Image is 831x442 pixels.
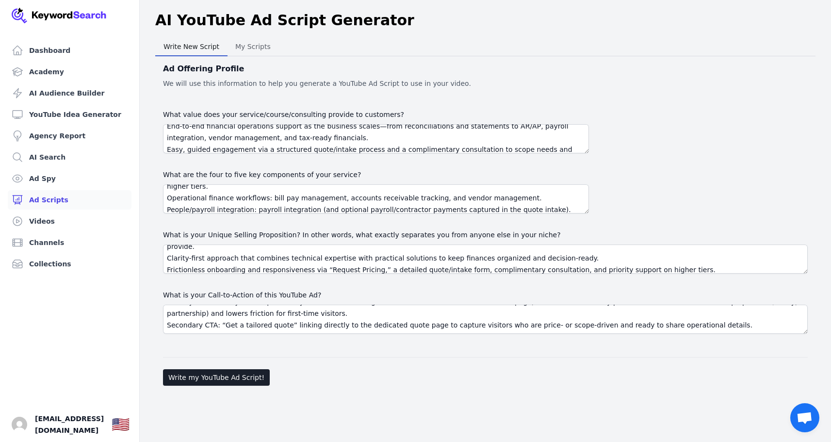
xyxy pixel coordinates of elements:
[163,109,589,120] label: What value does your service/course/consulting provide to customers?
[112,416,130,433] div: 🇺🇸
[8,169,131,188] a: Ad Spy
[112,415,130,434] button: 🇺🇸
[8,62,131,82] a: Academy
[8,83,131,103] a: AI Audience Builder
[8,254,131,274] a: Collections
[163,78,808,89] p: We will use this information to help you generate a YouTube Ad Script to use in your video.
[8,41,131,60] a: Dashboard
[163,169,589,180] label: What are the four to five key components of your service?
[35,413,104,436] span: [EMAIL_ADDRESS][DOMAIN_NAME]
[231,40,275,53] span: My Scripts
[8,212,131,231] a: Videos
[12,8,107,23] img: Your Company
[12,417,27,432] button: Open user button
[163,289,808,301] label: What is your Call-to-Action of this YouTube Ad?
[8,233,131,252] a: Channels
[8,147,131,167] a: AI Search
[163,369,270,386] button: Write my YouTube Ad Script!
[8,126,131,146] a: Agency Report
[163,62,808,76] h2: Ad Offering Profile
[160,40,223,53] span: Write New Script
[155,12,414,29] h1: AI YouTube Ad Script Generator
[790,403,819,432] div: Open chat
[8,105,131,124] a: YouTube Idea Generator
[163,229,808,241] label: What is your Unique Selling Proposition? In other words, what exactly separates you from anyone e...
[8,190,131,210] a: Ad Scripts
